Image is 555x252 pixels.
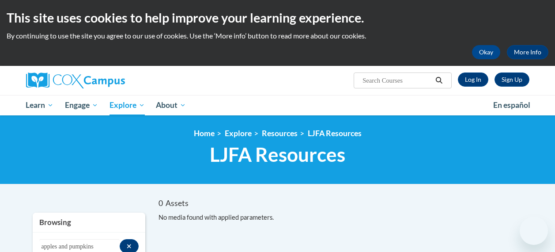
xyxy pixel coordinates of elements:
[262,129,298,138] a: Resources
[20,95,60,115] a: Learn
[104,95,151,115] a: Explore
[39,217,139,228] h3: Browsing
[520,217,548,245] iframe: Button to launch messaging window
[225,129,252,138] a: Explore
[159,213,523,222] div: No media found with applied parameters.
[156,100,186,111] span: About
[493,100,530,110] span: En español
[495,73,529,87] a: Register
[150,95,192,115] a: About
[59,95,104,115] a: Engage
[26,100,53,111] span: Learn
[194,129,215,138] a: Home
[210,143,345,166] span: LJFA Resources
[432,75,446,86] button: Search
[7,31,548,41] p: By continuing to use the site you agree to our use of cookies. Use the ‘More info’ button to read...
[26,73,185,88] a: Cox Campus
[487,96,536,115] a: En español
[472,45,500,59] button: Okay
[507,45,548,59] a: More Info
[166,199,189,208] span: Assets
[109,100,145,111] span: Explore
[19,95,536,115] div: Main menu
[308,129,362,138] a: LJFA Resources
[362,75,432,86] input: Search Courses
[7,9,548,27] h2: This site uses cookies to help improve your learning experience.
[65,100,98,111] span: Engage
[458,73,488,87] a: Log In
[159,199,163,208] span: 0
[26,73,125,88] img: Cox Campus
